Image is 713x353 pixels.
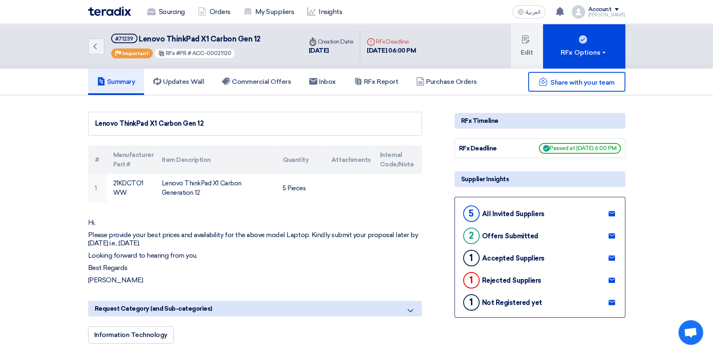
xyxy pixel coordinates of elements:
[88,7,131,16] img: Teradix logo
[367,46,416,55] div: [DATE] 06:00 PM
[88,145,107,174] th: #
[97,78,135,86] h5: Summary
[237,3,301,21] a: My Suppliers
[325,145,373,174] th: Attachments
[155,145,276,174] th: Item Description
[111,34,261,44] h5: Lenovo ThinkPad X1 Carbon Gen 12
[191,3,237,21] a: Orders
[276,174,325,202] td: 5 Pieces
[300,69,345,95] a: Inbox
[88,264,422,272] p: Best Regards
[115,36,133,42] div: #71239
[482,277,541,284] div: Rejected Suppliers
[463,228,480,244] div: 2
[588,6,612,13] div: Account
[176,50,231,56] span: #PR # ACC-00021120
[88,276,422,284] p: [PERSON_NAME]
[539,143,621,154] span: Passed at [DATE] 6:00 PM
[373,145,422,174] th: Internal Code/Note
[526,9,541,15] span: العربية
[94,331,168,339] span: Information Technology
[482,254,545,262] div: Accepted Suppliers
[309,37,354,46] div: Creation Date
[482,232,538,240] div: Offers Submitted
[309,78,336,86] h5: Inbox
[513,5,545,18] button: العربية
[166,50,175,56] span: RFx
[153,78,204,86] h5: Updates Wall
[88,251,422,260] p: Looking forward to hearing from you.
[482,299,542,307] div: Not Registered yet
[107,145,155,174] th: Manufacturer Part #
[454,113,625,129] div: RFx Timeline
[309,46,354,55] div: [DATE]
[88,219,422,227] p: Hi,
[95,119,415,129] div: Lenovo ThinkPad X1 Carbon Gen 12
[301,3,349,21] a: Insights
[463,272,480,288] div: 1
[95,304,212,313] span: Request Category (and Sub-categories)
[88,231,422,247] p: Please provide your best prices and availability for the above model Laptop. Kindly submit your p...
[459,144,521,153] div: RFx Deadline
[367,37,416,46] div: RFx Deadline
[354,78,398,86] h5: RFx Report
[678,320,703,345] a: Open chat
[144,69,213,95] a: Updates Wall
[416,78,477,86] h5: Purchase Orders
[122,51,149,56] span: Important
[454,171,625,187] div: Supplier Insights
[222,78,291,86] h5: Commercial Offers
[588,13,625,17] div: [PERSON_NAME]
[463,250,480,266] div: 1
[88,174,107,202] td: 1
[213,69,300,95] a: Commercial Offers
[88,69,144,95] a: Summary
[107,174,155,202] td: 21KDCTO1WW
[155,174,276,202] td: Lenovo ThinkPad X1 Carbon Generation 12
[550,78,614,86] span: Share with your team
[407,69,486,95] a: Purchase Orders
[572,5,585,18] img: profile_test.png
[345,69,407,95] a: RFx Report
[543,24,625,69] button: RFx Options
[482,210,545,218] div: All Invited Suppliers
[276,145,325,174] th: Quantity
[463,294,480,311] div: 1
[139,35,261,44] span: Lenovo ThinkPad X1 Carbon Gen 12
[511,24,543,69] button: Edit
[463,205,480,222] div: 5
[561,48,607,58] div: RFx Options
[141,3,191,21] a: Sourcing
